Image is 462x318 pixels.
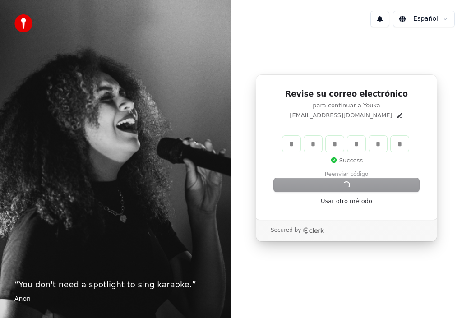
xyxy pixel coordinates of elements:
[274,101,419,110] p: para continuar a Youka
[303,227,324,234] a: Clerk logo
[14,14,32,32] img: youka
[330,157,363,165] p: Success
[14,278,217,291] p: “ You don't need a spotlight to sing karaoke. ”
[274,89,419,100] h1: Revise su correo electrónico
[14,295,217,304] footer: Anon
[271,227,301,234] p: Secured by
[396,112,403,119] button: Edit
[290,111,392,120] p: [EMAIL_ADDRESS][DOMAIN_NAME]
[281,134,411,154] div: Verification code input
[321,197,372,205] a: Usar otro método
